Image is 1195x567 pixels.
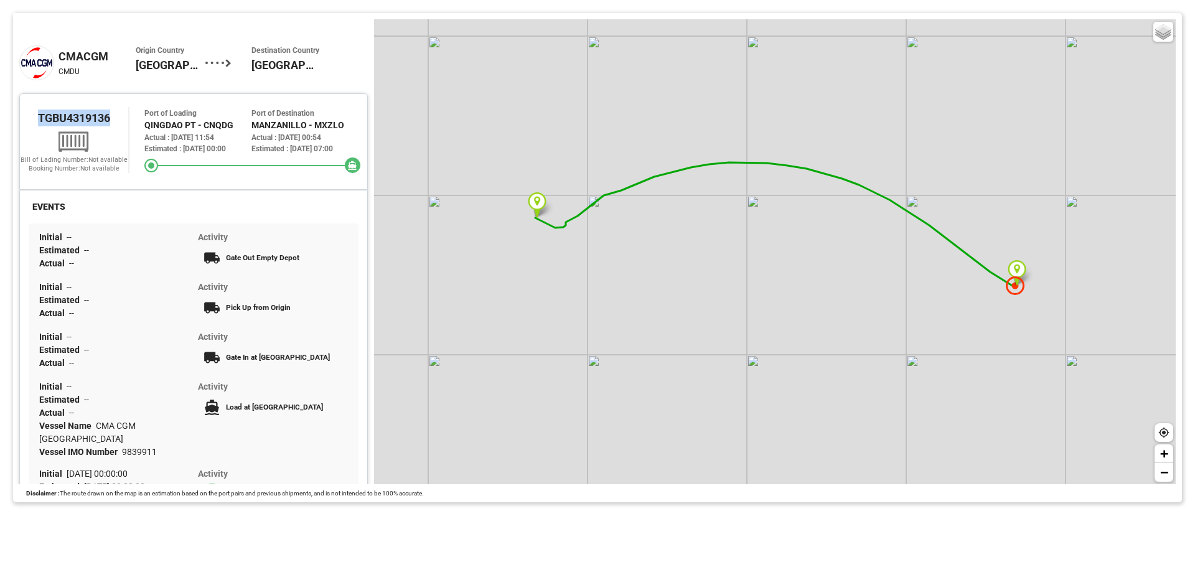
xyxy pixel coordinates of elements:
span: -- [67,282,72,292]
div: QINGDAO PT - CNQDG [144,119,251,132]
div: Mexico [251,45,321,80]
span: -- [69,308,74,318]
a: Zoom out [1155,463,1173,482]
span: Activity [198,469,228,479]
span: -- [84,345,89,355]
span: -- [84,395,89,405]
div: Actual : [DATE] 11:54 [144,132,251,143]
img: Marker [1008,260,1026,286]
span: The route drawn on the map is an estimation based on the port pairs and previous shipments, and i... [60,490,424,497]
span: Estimated [39,295,84,305]
div: EVENTS [29,199,69,215]
span: Actual [39,308,69,318]
span: − [1160,464,1168,480]
span: Initial [39,332,67,342]
span: Estimated [39,245,84,255]
div: Booking Number: Not available [20,164,128,173]
span: Initial [39,282,67,292]
span: [GEOGRAPHIC_DATA] [136,57,205,73]
span: Gate In at [GEOGRAPHIC_DATA] [226,353,330,362]
div: Bill of Lading Number: Not available [20,156,128,164]
span: [DATE] 00:00:00 [84,482,145,492]
span: Initial [39,382,67,391]
div: Port of Destination [251,108,358,119]
span: Destination Country [251,45,321,57]
span: Actual [39,358,69,368]
span: Pick Up from Origin [226,303,291,312]
span: Vessel IMO Number [39,447,122,457]
span: Activity [198,332,228,342]
div: Actual : [DATE] 00:54 [251,132,358,143]
span: Activity [198,282,228,292]
img: cmacgm.png [19,45,54,80]
span: Activity [198,232,228,242]
span: Load at [GEOGRAPHIC_DATA] [226,403,323,411]
span: Initial [39,469,67,479]
div: Estimated : [DATE] 00:00 [144,143,251,154]
span: Activity [198,382,228,391]
span: -- [69,258,74,268]
span: -- [69,408,74,418]
span: Estimated [39,395,84,405]
span: CMDU [59,67,80,76]
img: Marker [528,192,546,218]
span: [GEOGRAPHIC_DATA] [251,57,321,73]
span: Disclaimer : [26,490,60,497]
span: Origin Country [136,45,205,57]
span: Gate Out Empty Depot [226,253,299,262]
span: -- [67,382,72,391]
span: Actual [39,258,69,268]
span: [DATE] 00:00:00 [67,469,128,479]
span: Estimated [39,482,84,492]
span: TGBU4319136 [38,111,110,124]
span: -- [67,232,72,242]
a: Layers [1153,22,1173,42]
div: CMACGM [59,48,136,65]
span: -- [84,295,89,305]
span: -- [69,358,74,368]
span: + [1160,446,1168,461]
div: Estimated : [DATE] 07:00 [251,143,358,154]
div: MANZANILLO - MXZLO [251,119,358,132]
span: -- [67,332,72,342]
span: Vessel Name [39,421,96,431]
span: Actual [39,408,69,418]
div: China [136,45,205,80]
span: Initial [39,232,67,242]
span: -- [84,245,89,255]
span: 9839911 [122,447,157,457]
a: Zoom in [1155,444,1173,463]
span: Estimated [39,345,84,355]
div: Port of Loading [144,108,251,119]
